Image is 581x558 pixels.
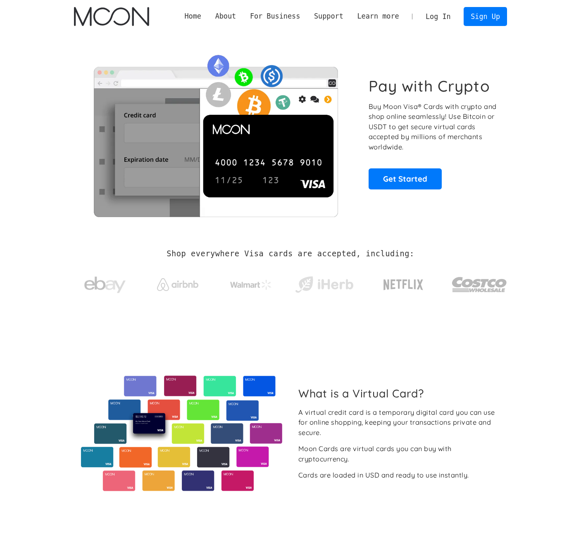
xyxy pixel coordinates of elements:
div: Support [307,11,350,21]
img: Moon Logo [74,7,149,26]
h2: What is a Virtual Card? [298,387,500,400]
a: Log In [419,7,457,26]
img: Moon Cards let you spend your crypto anywhere Visa is accepted. [74,49,357,217]
a: home [74,7,149,26]
a: Get Started [369,168,442,189]
div: For Business [250,11,300,21]
a: Airbnb [147,270,209,295]
img: Costco [452,269,507,300]
img: iHerb [293,274,355,296]
img: Walmart [230,280,271,290]
div: For Business [243,11,307,21]
a: ebay [74,264,136,302]
a: Netflix [367,266,441,299]
div: Learn more [357,11,399,21]
img: Airbnb [157,278,198,291]
div: Cards are loaded in USD and ready to use instantly. [298,470,469,480]
h1: Pay with Crypto [369,77,490,95]
div: A virtual credit card is a temporary digital card you can use for online shopping, keeping your t... [298,407,500,438]
a: Sign Up [464,7,507,26]
a: Walmart [220,272,282,294]
a: iHerb [293,266,355,300]
a: Home [178,11,208,21]
img: ebay [84,272,126,298]
div: Learn more [350,11,406,21]
div: Support [314,11,343,21]
img: Netflix [383,274,424,295]
p: Buy Moon Visa® Cards with crypto and shop online seamlessly! Use Bitcoin or USDT to get secure vi... [369,102,498,152]
div: About [215,11,236,21]
div: Moon Cards are virtual cards you can buy with cryptocurrency. [298,444,500,464]
div: About [208,11,243,21]
img: Virtual cards from Moon [80,376,283,491]
a: Costco [452,261,507,304]
h2: Shop everywhere Visa cards are accepted, including: [167,249,414,258]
